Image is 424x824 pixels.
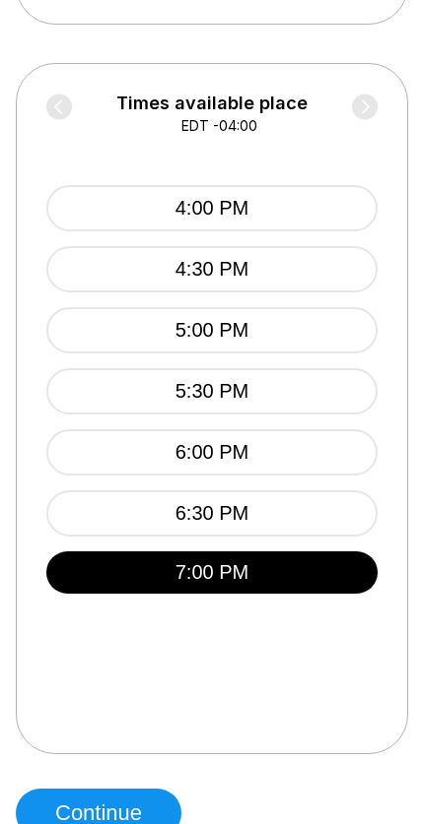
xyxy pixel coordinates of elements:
button: 5:30 PM [46,368,378,414]
span: Times available place [116,94,308,113]
button: 4:30 PM [46,246,378,292]
span: EDT -04:00 [181,116,257,136]
button: 7:00 PM [46,551,378,594]
button: 6:30 PM [46,490,378,537]
button: 4:00 PM [46,185,378,231]
button: 5:00 PM [46,307,378,353]
button: 6:00 PM [46,429,378,475]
